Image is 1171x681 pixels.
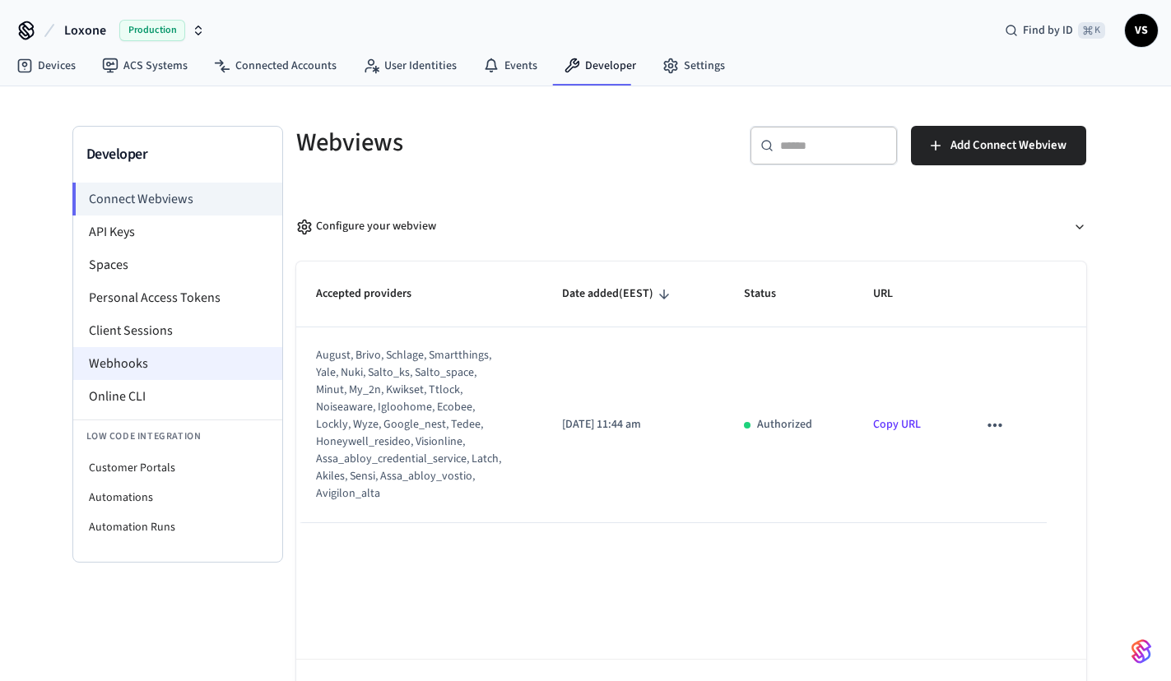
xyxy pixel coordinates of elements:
[316,281,433,307] span: Accepted providers
[350,51,470,81] a: User Identities
[1023,22,1073,39] span: Find by ID
[119,20,185,41] span: Production
[562,281,675,307] span: Date added(EEST)
[296,262,1086,523] table: sticky table
[86,143,269,166] h3: Developer
[3,51,89,81] a: Devices
[73,281,282,314] li: Personal Access Tokens
[73,314,282,347] li: Client Sessions
[992,16,1118,45] div: Find by ID⌘ K
[744,281,797,307] span: Status
[911,126,1086,165] button: Add Connect Webview
[1127,16,1156,45] span: VS
[470,51,551,81] a: Events
[316,347,502,503] div: august, brivo, schlage, smartthings, yale, nuki, salto_ks, salto_space, minut, my_2n, kwikset, tt...
[64,21,106,40] span: Loxone
[1078,22,1105,39] span: ⌘ K
[873,416,921,433] a: Copy URL
[950,135,1066,156] span: Add Connect Webview
[562,416,704,433] p: [DATE] 11:44 am
[551,51,649,81] a: Developer
[89,51,201,81] a: ACS Systems
[73,453,282,483] li: Customer Portals
[73,347,282,380] li: Webhooks
[296,205,1086,248] button: Configure your webview
[72,183,282,215] li: Connect Webviews
[649,51,738,81] a: Settings
[1125,14,1158,47] button: VS
[73,215,282,248] li: API Keys
[73,380,282,413] li: Online CLI
[73,483,282,512] li: Automations
[73,419,282,453] li: Low Code Integration
[201,51,350,81] a: Connected Accounts
[873,281,914,307] span: URL
[296,126,681,160] h5: Webviews
[757,416,812,433] p: Authorized
[296,218,436,235] div: Configure your webview
[73,512,282,542] li: Automation Runs
[1132,638,1151,665] img: SeamLogoGradient.69752ec5.svg
[73,248,282,281] li: Spaces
